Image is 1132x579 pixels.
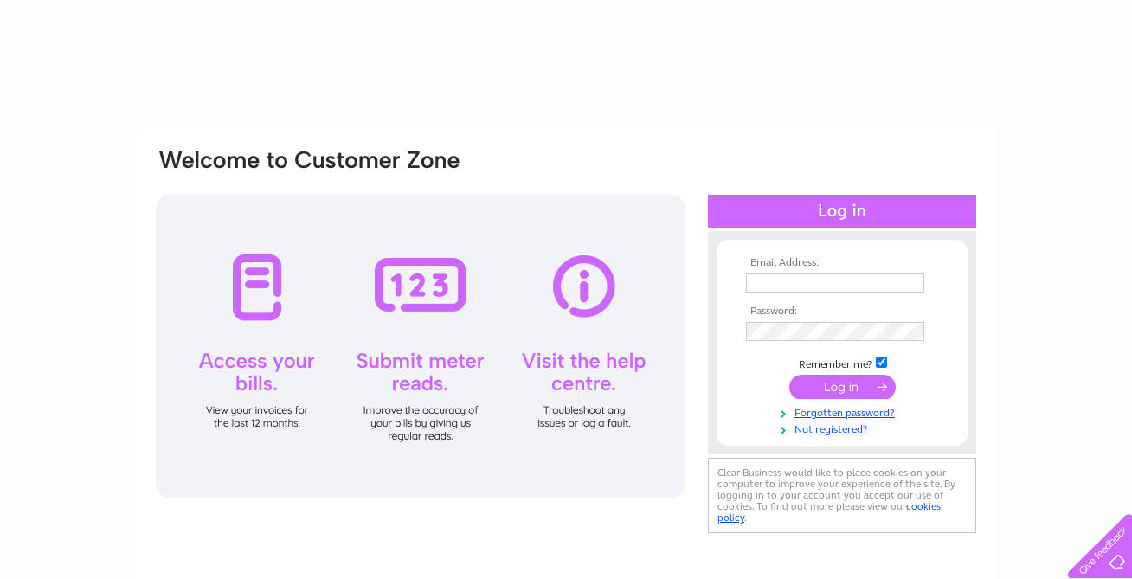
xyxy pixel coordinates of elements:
[742,306,942,318] th: Password:
[746,420,942,436] a: Not registered?
[742,354,942,371] td: Remember me?
[708,458,976,533] div: Clear Business would like to place cookies on your computer to improve your experience of the sit...
[742,257,942,269] th: Email Address:
[789,375,896,399] input: Submit
[717,500,941,524] a: cookies policy
[746,403,942,420] a: Forgotten password?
